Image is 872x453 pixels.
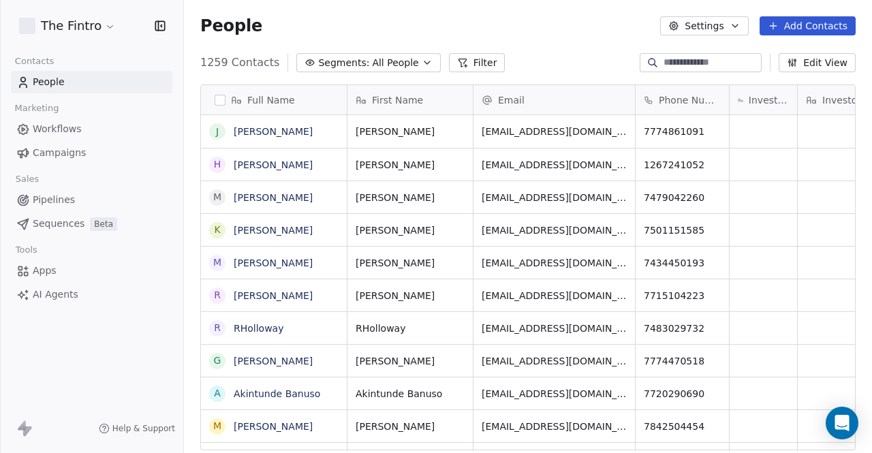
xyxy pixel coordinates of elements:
span: 1259 Contacts [200,54,279,71]
button: Add Contacts [760,16,856,35]
div: J [216,125,219,139]
span: People [200,16,262,36]
span: Workflows [33,122,82,136]
span: [EMAIL_ADDRESS][DOMAIN_NAME] [482,158,627,172]
span: 7774470518 [644,354,721,368]
span: [PERSON_NAME] [356,420,465,433]
a: [PERSON_NAME] [234,126,313,137]
span: [EMAIL_ADDRESS][DOMAIN_NAME] [482,191,627,204]
span: [EMAIL_ADDRESS][DOMAIN_NAME] [482,420,627,433]
span: 7434450193 [644,256,721,270]
a: [PERSON_NAME] [234,290,313,301]
span: [PERSON_NAME] [356,354,465,368]
span: The Fintro [41,17,102,35]
div: G [214,354,221,368]
span: Campaigns [33,146,86,160]
span: 7774861091 [644,125,721,138]
span: Sequences [33,217,84,231]
span: 7720290690 [644,387,721,401]
span: Email [498,93,525,107]
span: 1267241052 [644,158,721,172]
a: People [11,71,172,93]
div: M [213,419,221,433]
div: R [214,321,221,335]
a: [PERSON_NAME] [234,257,313,268]
span: First Name [372,93,423,107]
span: Marketing [9,98,65,119]
div: First Name [347,85,473,114]
span: [EMAIL_ADDRESS][DOMAIN_NAME] [482,125,627,138]
a: Workflows [11,118,172,140]
button: Edit View [779,53,856,72]
a: SequencesBeta [11,213,172,235]
span: [PERSON_NAME] [356,256,465,270]
span: 7479042260 [644,191,721,204]
span: [EMAIL_ADDRESS][DOMAIN_NAME] [482,322,627,335]
span: [EMAIL_ADDRESS][DOMAIN_NAME] [482,387,627,401]
div: M [213,255,221,270]
div: H [214,157,221,172]
button: Settings [660,16,748,35]
span: All People [372,56,418,70]
span: Sales [10,169,45,189]
span: RHolloway [356,322,465,335]
span: Investment Level [749,93,789,107]
span: Apps [33,264,57,278]
span: Help & Support [112,423,175,434]
span: 7842504454 [644,420,721,433]
div: Email [473,85,635,114]
span: Akintunde Banuso [356,387,465,401]
a: AI Agents [11,283,172,306]
button: Filter [449,53,505,72]
div: Full Name [201,85,347,114]
div: M [213,190,221,204]
span: [EMAIL_ADDRESS][DOMAIN_NAME] [482,289,627,302]
div: A [214,386,221,401]
div: Phone Number [636,85,729,114]
span: 7501151585 [644,223,721,237]
span: [PERSON_NAME] [356,125,465,138]
span: [PERSON_NAME] [356,289,465,302]
span: People [33,75,65,89]
a: [PERSON_NAME] [234,192,313,203]
span: Contacts [9,51,60,72]
span: [EMAIL_ADDRESS][DOMAIN_NAME] [482,256,627,270]
a: Apps [11,260,172,282]
a: RHolloway [234,323,283,334]
span: [PERSON_NAME] [356,223,465,237]
div: r [214,288,221,302]
a: [PERSON_NAME] [234,159,313,170]
div: grid [201,115,347,451]
span: Full Name [247,93,295,107]
button: The Fintro [16,14,119,37]
div: K [214,223,220,237]
a: Campaigns [11,142,172,164]
span: 7483029732 [644,322,721,335]
span: [PERSON_NAME] [356,158,465,172]
span: Beta [90,217,117,231]
a: [PERSON_NAME] [234,225,313,236]
span: Segments: [318,56,369,70]
span: Phone Number [659,93,721,107]
span: Tools [10,240,43,260]
a: [PERSON_NAME] [234,421,313,432]
div: Investment Level [730,85,797,114]
a: Help & Support [99,423,175,434]
a: [PERSON_NAME] [234,356,313,366]
span: [EMAIL_ADDRESS][DOMAIN_NAME] [482,223,627,237]
a: Akintunde Banuso [234,388,320,399]
span: [EMAIL_ADDRESS][DOMAIN_NAME] [482,354,627,368]
span: 7715104223 [644,289,721,302]
div: Open Intercom Messenger [826,407,858,439]
span: Pipelines [33,193,75,207]
a: Pipelines [11,189,172,211]
span: AI Agents [33,287,78,302]
span: [PERSON_NAME] [356,191,465,204]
